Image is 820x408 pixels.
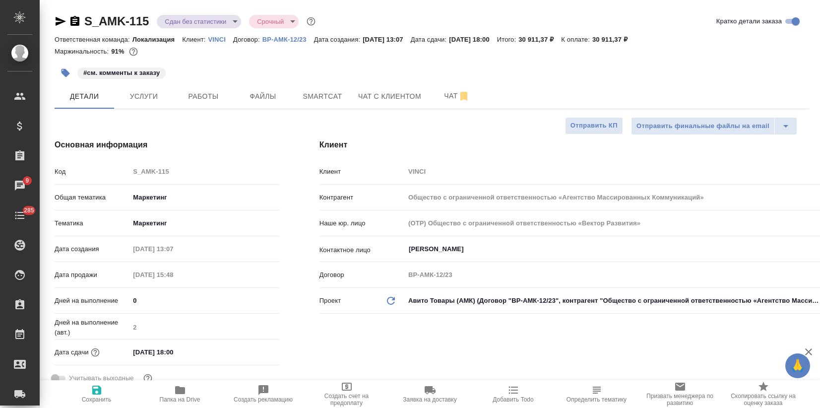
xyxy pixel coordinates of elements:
button: Отправить КП [565,117,623,135]
span: 9 [19,176,35,186]
button: Добавить тэг [55,62,76,84]
p: Ответственная команда: [55,36,132,43]
button: Сохранить [55,380,138,408]
span: Чат [433,90,481,102]
p: Контактное лицо [319,245,405,255]
input: Пустое поле [129,320,279,335]
span: Чат с клиентом [358,90,421,103]
div: Маркетинг [129,215,279,232]
span: Услуги [120,90,168,103]
button: Определить тематику [555,380,638,408]
button: Добавить Todo [472,380,555,408]
span: Призвать менеджера по развитию [644,393,716,407]
p: Проект [319,296,341,306]
span: 🙏 [789,355,806,376]
input: Пустое поле [129,268,216,282]
p: Дата сдачи: [411,36,449,43]
p: [DATE] 18:00 [449,36,497,43]
button: Скопировать ссылку на оценку заказа [722,380,805,408]
svg: Отписаться [458,90,470,102]
span: 285 [18,205,40,215]
a: 9 [2,173,37,198]
p: [DATE] 13:07 [363,36,411,43]
span: Заявка на доставку [403,396,456,403]
p: ВР-АМК-12/23 [262,36,314,43]
p: Код [55,167,129,177]
div: split button [631,117,797,135]
button: Сдан без статистики [162,17,229,26]
button: Отправить финальные файлы на email [631,117,775,135]
p: Итого: [497,36,518,43]
a: S_AMK-115 [84,14,149,28]
p: Наше юр. лицо [319,218,405,228]
input: Пустое поле [129,242,216,256]
p: Дата продажи [55,270,129,280]
span: Добавить Todo [493,396,533,403]
span: Детали [61,90,108,103]
button: 2381.60 RUB; [127,45,140,58]
div: Маркетинг [129,189,279,206]
span: Работы [180,90,227,103]
div: Сдан без статистики [249,15,299,28]
p: Маржинальность: [55,48,111,55]
button: Папка на Drive [138,380,222,408]
p: Дней на выполнение (авт.) [55,318,129,338]
p: Локализация [132,36,183,43]
p: Дата сдачи [55,347,89,357]
p: 30 911,37 ₽ [592,36,635,43]
p: Клиент [319,167,405,177]
span: Папка на Drive [160,396,200,403]
button: 🙏 [785,353,810,378]
a: 285 [2,203,37,228]
button: Заявка на доставку [388,380,472,408]
p: Контрагент [319,193,405,203]
span: Отправить КП [570,120,618,132]
span: Сохранить [82,396,112,403]
button: Если добавить услуги и заполнить их объемом, то дата рассчитается автоматически [89,346,102,359]
p: Общая тематика [55,193,129,203]
span: Отправить финальные файлы на email [636,121,769,132]
h4: Основная информация [55,139,280,151]
button: Выбери, если сб и вс нужно считать рабочими днями для выполнения заказа. [141,372,154,385]
div: Сдан без статистики [157,15,241,28]
p: 30 911,37 ₽ [518,36,561,43]
p: #см. комменты к заказу [83,68,160,78]
span: Создать счет на предоплату [311,393,382,407]
p: К оплате: [561,36,592,43]
button: Создать рекламацию [222,380,305,408]
p: Договор [319,270,405,280]
h4: Клиент [319,139,809,151]
span: Скопировать ссылку на оценку заказа [728,393,799,407]
p: Договор: [233,36,262,43]
p: 91% [111,48,126,55]
p: Дней на выполнение [55,296,129,306]
span: Smartcat [299,90,346,103]
input: ✎ Введи что-нибудь [129,345,216,359]
span: Создать рекламацию [234,396,293,403]
button: Доп статусы указывают на важность/срочность заказа [305,15,317,28]
input: Пустое поле [129,164,279,179]
p: VINCI [208,36,233,43]
button: Создать счет на предоплату [305,380,388,408]
span: Определить тематику [567,396,627,403]
p: Дата создания: [314,36,363,43]
p: Дата создания [55,244,129,254]
span: см. комменты к заказу [76,68,167,76]
p: Тематика [55,218,129,228]
a: ВР-АМК-12/23 [262,35,314,43]
span: Файлы [239,90,287,103]
span: Кратко детали заказа [716,16,782,26]
button: Призвать менеджера по развитию [638,380,722,408]
input: ✎ Введи что-нибудь [129,293,279,308]
p: Клиент: [182,36,208,43]
a: VINCI [208,35,233,43]
span: Учитывать выходные [69,373,134,383]
button: Скопировать ссылку для ЯМессенджера [55,15,66,27]
button: Скопировать ссылку [69,15,81,27]
button: Срочный [254,17,287,26]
